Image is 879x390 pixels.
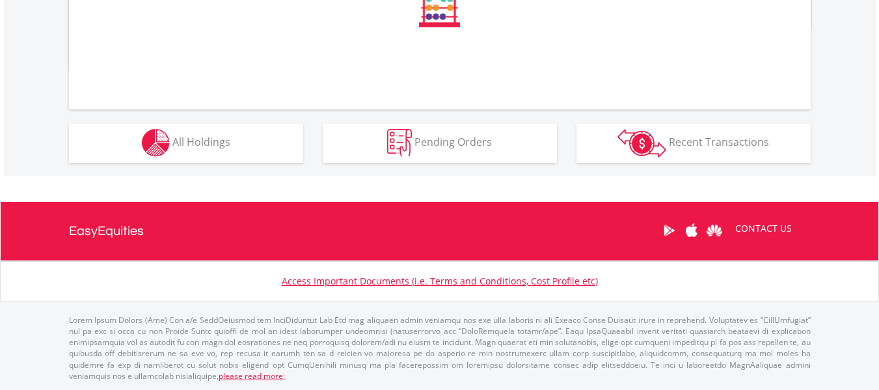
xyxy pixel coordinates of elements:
[282,275,598,287] a: Access Important Documents (i.e. Terms and Conditions, Cost Profile etc)
[658,210,681,251] a: Google Play
[387,129,412,157] img: pending_instructions-wht.png
[414,135,492,149] span: Pending Orders
[681,210,703,251] a: Apple
[617,129,666,158] img: transactions-zar-wht.png
[69,314,811,382] p: Lorem Ipsum Dolors (Ame) Con a/e SeddOeiusmod tem InciDiduntut Lab Etd mag aliquaen admin veniamq...
[669,135,769,149] span: Recent Transactions
[142,129,170,157] img: holdings-wht.png
[69,202,144,260] a: EasyEquities
[69,124,303,163] button: All Holdings
[323,124,557,163] button: Pending Orders
[726,210,801,247] a: CONTACT US
[172,135,230,149] span: All Holdings
[703,210,726,251] a: Huawei
[219,370,285,382] a: please read more:
[576,124,811,163] button: Recent Transactions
